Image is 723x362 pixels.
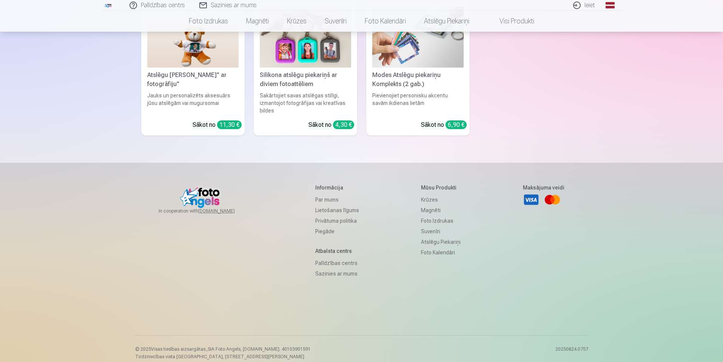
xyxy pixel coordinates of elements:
a: [DOMAIN_NAME] [198,208,253,214]
a: Krūzes [421,194,461,205]
div: Silikona atslēgu piekariņš ar diviem fotoattēliem [257,71,354,89]
img: /fa3 [104,3,113,8]
p: © 2025 Visas tiesības aizsargātas. , [135,346,311,352]
div: 6,90 € [446,120,467,129]
a: Foto izdrukas [180,11,237,32]
a: Foto kalendāri [421,247,461,258]
a: Suvenīri [316,11,356,32]
a: Lietošanas līgums [315,205,359,216]
a: Krūzes [278,11,316,32]
a: Modes Atslēgu piekariņu Komplekts (2 gab.)Modes Atslēgu piekariņu Komplekts (2 gab.)Pievienojiet ... [366,3,470,135]
div: Sākot no [308,120,354,129]
div: Sakārtojiet savas atslēgas stilīgi, izmantojot fotogrāfijas vai kreatīvas bildes [257,92,354,114]
h5: Mūsu produkti [421,184,461,191]
a: Atslēgu piekariņš Lācītis" ar fotogrāfiju"Atslēgu [PERSON_NAME]" ar fotogrāfiju"Jauks un personal... [141,3,245,135]
a: Magnēti [421,205,461,216]
a: Visi produkti [478,11,543,32]
a: Atslēgu piekariņi [415,11,478,32]
a: Foto izdrukas [421,216,461,226]
div: Jauks un personalizēts aksesuārs jūsu atslēgām vai mugursomai [144,92,242,114]
div: 11,30 € [217,120,242,129]
div: Sākot no [193,120,242,129]
div: Modes Atslēgu piekariņu Komplekts (2 gab.) [369,71,467,89]
a: Palīdzības centrs [315,258,359,268]
div: Sākot no [421,120,467,129]
a: Suvenīri [421,226,461,237]
span: In cooperation with [159,208,253,214]
a: Par mums [315,194,359,205]
a: Visa [523,191,540,208]
a: Piegāde [315,226,359,237]
a: Silikona atslēgu piekariņš ar diviem fotoattēliemSilikona atslēgu piekariņš ar diviem fotoattēlie... [254,3,357,135]
p: 20250824.0757 [555,346,588,360]
div: Pievienojiet personisku akcentu savām ikdienas lietām [369,92,467,114]
h5: Atbalsta centrs [315,247,359,255]
a: Sazinies ar mums [315,268,359,279]
a: Foto kalendāri [356,11,415,32]
img: Modes Atslēgu piekariņu Komplekts (2 gab.) [372,6,464,67]
img: Atslēgu piekariņš Lācītis" ar fotogrāfiju" [147,6,239,67]
p: Tirdzniecības vieta [GEOGRAPHIC_DATA], [STREET_ADDRESS][PERSON_NAME] [135,354,311,360]
h5: Maksājuma veidi [523,184,564,191]
div: Atslēgu [PERSON_NAME]" ar fotogrāfiju" [144,71,242,89]
a: Atslēgu piekariņi [421,237,461,247]
span: SIA Foto Angels, [DOMAIN_NAME]. 40103901591 [208,347,311,352]
a: Privātuma politika [315,216,359,226]
a: Magnēti [237,11,278,32]
a: Mastercard [544,191,561,208]
h5: Informācija [315,184,359,191]
div: 4,30 € [333,120,354,129]
img: Silikona atslēgu piekariņš ar diviem fotoattēliem [260,6,351,67]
